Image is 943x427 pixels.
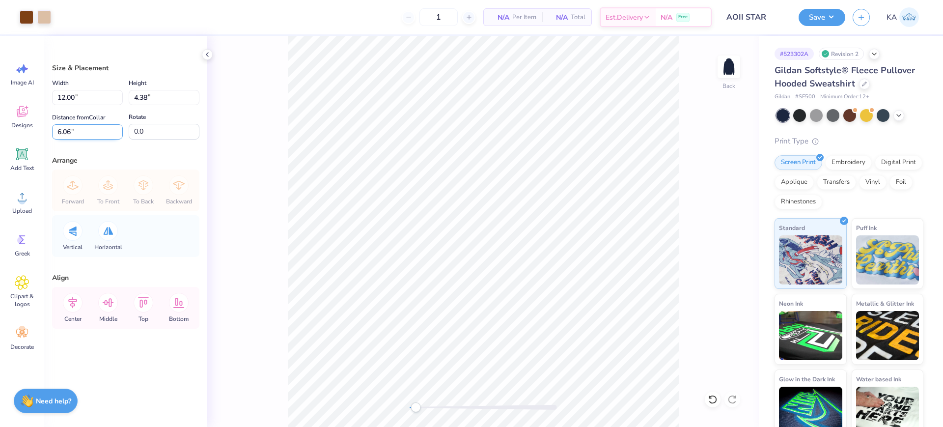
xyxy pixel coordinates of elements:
input: – – [419,8,458,26]
button: Save [799,9,845,26]
div: Rhinestones [775,195,822,209]
span: Total [571,12,585,23]
div: Size & Placement [52,63,199,73]
label: Width [52,77,69,89]
div: Revision 2 [819,48,864,60]
span: Metallic & Glitter Ink [856,298,914,309]
span: Center [64,315,82,323]
label: Rotate [129,111,146,123]
span: Standard [779,223,805,233]
span: Gildan Softstyle® Fleece Pullover Hooded Sweatshirt [775,64,915,89]
span: Upload [12,207,32,215]
span: Clipart & logos [6,292,38,308]
span: N/A [490,12,509,23]
span: Free [678,14,688,21]
img: Standard [779,235,842,285]
label: Distance from Collar [52,112,105,123]
span: Gildan [775,93,790,101]
span: N/A [548,12,568,23]
span: Per Item [512,12,536,23]
div: Transfers [817,175,856,190]
img: Metallic & Glitter Ink [856,311,919,360]
span: Neon Ink [779,298,803,309]
div: Arrange [52,155,199,166]
span: Est. Delivery [606,12,643,23]
span: Bottom [169,315,189,323]
img: Kate Agsalon [899,7,919,27]
div: Screen Print [775,155,822,170]
label: Height [129,77,146,89]
span: KA [887,12,897,23]
span: Top [139,315,148,323]
div: # 523302A [775,48,814,60]
span: Horizontal [94,243,122,251]
span: Image AI [11,79,34,86]
div: Vinyl [859,175,887,190]
span: Minimum Order: 12 + [820,93,869,101]
div: Applique [775,175,814,190]
span: Designs [11,121,33,129]
img: Puff Ink [856,235,919,285]
span: Water based Ink [856,374,901,384]
span: N/A [661,12,672,23]
div: Print Type [775,136,923,147]
div: Align [52,273,199,283]
span: Glow in the Dark Ink [779,374,835,384]
img: Back [719,57,739,77]
img: Neon Ink [779,311,842,360]
input: Untitled Design [719,7,791,27]
strong: Need help? [36,397,71,406]
div: Foil [889,175,913,190]
span: Vertical [63,243,83,251]
span: Decorate [10,343,34,351]
span: Add Text [10,164,34,172]
span: Middle [99,315,117,323]
div: Accessibility label [411,402,420,412]
div: Back [722,82,735,90]
div: Digital Print [875,155,922,170]
span: Greek [15,250,30,257]
span: Puff Ink [856,223,877,233]
div: Embroidery [825,155,872,170]
span: # SF500 [795,93,815,101]
a: KA [882,7,923,27]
